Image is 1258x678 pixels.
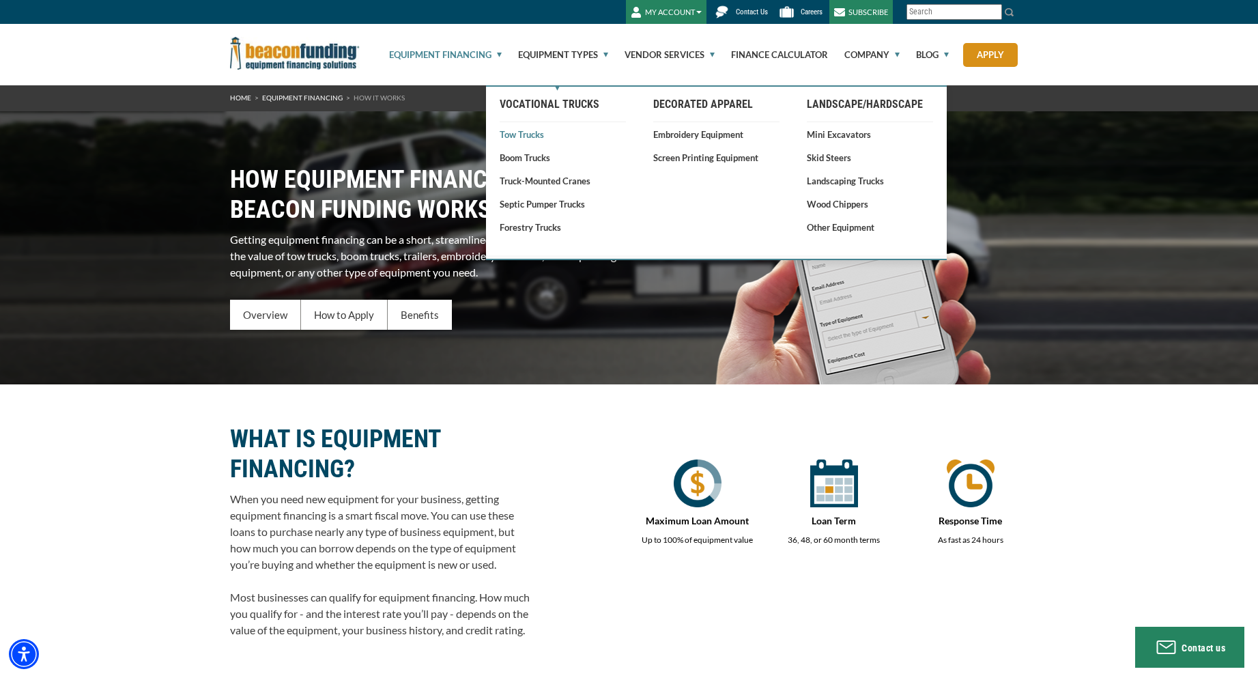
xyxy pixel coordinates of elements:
h1: HOW EQUIPMENT FINANCING WITH BEACON FUNDING WORKS [230,165,629,225]
a: Skid Steers [807,151,933,165]
a: HOME [230,94,251,102]
a: Equipment Financing [373,24,502,85]
a: Decorated Apparel [653,92,780,116]
a: Landscape/Hardscape [807,92,933,116]
a: Clear search text [988,7,999,18]
a: Beacon Funding Corporation [230,46,360,57]
input: Search [906,4,1002,20]
a: Blog [900,24,949,85]
a: Screen Printing Equipment [653,151,780,165]
a: Boom Trucks [500,151,626,165]
a: Vendor Services [609,24,715,85]
a: Company [829,24,900,85]
p: Response Time [913,514,1029,528]
span: Contact Us [736,8,768,16]
a: Forestry Trucks [500,221,626,234]
a: Mini Excavators [807,128,933,141]
a: Landscaping Trucks [807,174,933,188]
div: Benefits [388,300,452,330]
a: Vocational Trucks [500,92,626,116]
p: Up to 100% of equipment value [640,533,756,547]
span: Contact us [1182,642,1225,653]
span: How It Works [354,94,405,102]
a: Equipment Types [502,24,608,85]
img: Beacon Funding Corporation [230,37,360,70]
a: Apply [963,43,1018,67]
a: Septic Pumper Trucks [500,197,626,211]
p: Loan Term [776,514,892,528]
img: Search [1004,7,1015,18]
a: Other Equipment [807,221,933,234]
h2: WHAT IS EQUIPMENT FINANCING? [230,424,530,484]
a: Wood Chippers [807,197,933,211]
img: How equipment financing works [674,460,721,507]
a: Equipment Financing [262,94,343,102]
div: Overview [230,300,301,330]
img: equipment financing term loan in months [810,460,858,507]
p: As fast as 24 hours [913,533,1029,547]
span: Careers [801,8,823,16]
a: Embroidery Equipment [653,128,780,141]
p: When you need new equipment for your business, getting equipment financing is a smart fiscal move... [230,491,530,638]
div: Accessibility Menu [9,639,39,669]
a: Truck-Mounted Cranes [500,174,626,188]
a: Finance Calculator [715,24,828,85]
img: quick approval time equipment financing [947,460,995,507]
button: Contact us [1135,627,1244,668]
p: Maximum Loan Amount [640,514,756,528]
p: Getting equipment financing can be a short, streamlined way to finance up to 100% of the value of... [230,231,629,294]
p: 36, 48, or 60 month terms [776,533,892,547]
div: How to Apply [301,300,388,330]
a: Tow Trucks [500,128,626,141]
